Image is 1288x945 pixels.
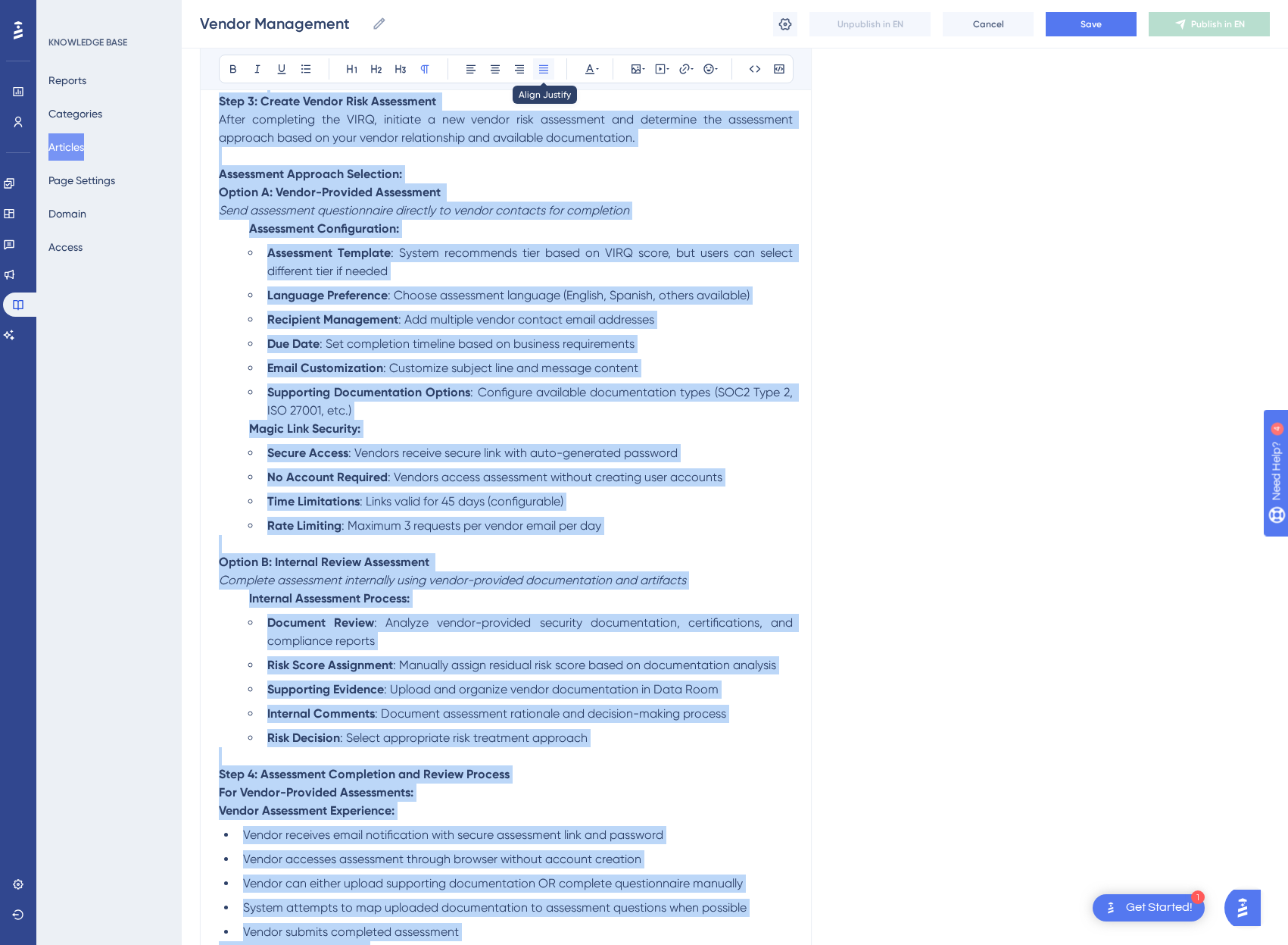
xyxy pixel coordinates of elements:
span: : Maximum 3 requests per vendor email per day [341,518,601,533]
strong: Assessment Template [267,246,391,260]
img: launcher-image-alternative-text [1102,899,1120,917]
strong: For Vendor-Provided Assessments: [219,785,413,799]
span: : Configure available documentation types (SOC2 Type 2, ISO 27001, etc.) [267,385,796,418]
span: : System recommends tier based on VIRQ score, but users can select different tier if needed [267,246,796,278]
span: : Add multiple vendor contact email addresses [398,312,654,327]
iframe: UserGuiding AI Assistant Launcher [1224,885,1270,931]
span: : Choose assessment language (English, Spanish, others available) [388,288,750,302]
button: Domain [48,200,86,227]
span: Vendor receives email notification with secure assessment link and password [243,828,663,842]
span: : Analyze vendor-provided security documentation, certifications, and compliance reports [267,615,796,648]
button: Access [48,233,83,261]
button: Unpublish in EN [809,12,931,36]
span: Cancel [973,18,1004,30]
em: Complete assessment internally using vendor-provided documentation and artifacts [219,573,686,587]
span: Vendor accesses assessment through browser without account creation [243,852,641,866]
div: 4 [105,8,110,20]
strong: Assessment Configuration: [249,221,399,236]
button: Categories [48,100,102,127]
span: Publish in EN [1191,18,1245,30]
span: Unpublish in EN [837,18,903,30]
button: Publish in EN [1149,12,1270,36]
strong: Risk Score Assignment [267,658,393,672]
strong: Option A: Vendor-Provided Assessment [219,185,441,199]
span: : Document assessment rationale and decision-making process [375,706,726,721]
span: Need Help? [36,4,95,22]
em: Send assessment questionnaire directly to vendor contacts for completion [219,203,629,217]
strong: Recipient Management [267,312,398,327]
strong: Language Preference [267,288,388,302]
strong: Rate Limiting [267,518,341,533]
button: Cancel [943,12,1034,36]
span: : Customize subject line and message content [383,361,638,375]
button: Page Settings [48,167,115,194]
span: : Set completion timeline based on business requirements [320,336,635,351]
strong: Internal Comments [267,706,375,721]
strong: Secure Access [267,446,348,460]
strong: No Account Required [267,470,388,484]
strong: Assessment Approach Selection: [219,167,402,181]
strong: Due Date [267,336,320,351]
strong: Supporting Documentation Options [267,385,470,399]
span: After completing the VIRQ, initiate a new vendor risk assessment and determine the assessment app... [219,112,796,145]
button: Save [1046,12,1137,36]
strong: Time Limitations [267,494,360,508]
span: Save [1081,18,1102,30]
div: Open Get Started! checklist, remaining modules: 1 [1093,894,1205,922]
strong: Email Customization [267,361,383,375]
span: : Manually assign residual risk score based on documentation analysis [393,658,776,672]
input: Article Name [200,13,366,34]
strong: Step 3: Create Vendor Risk Assessment [219,94,436,108]
strong: Supporting Evidence [267,682,384,696]
span: : Select appropriate risk treatment approach [340,731,588,745]
strong: Risk Decision [267,731,340,745]
span: : Upload and organize vendor documentation in Data Room [384,682,719,696]
strong: Option B: Internal Review Assessment [219,555,429,569]
button: Articles [48,133,84,161]
strong: Vendor Assessment Experience: [219,803,395,818]
strong: Magic Link Security: [249,421,360,436]
div: KNOWLEDGE BASE [48,36,127,49]
span: : Vendors access assessment without creating user accounts [388,470,722,484]
strong: Internal Assessment Process: [249,591,410,605]
span: : Links valid for 45 days (configurable) [360,494,563,508]
span: : Vendors receive secure link with auto-generated password [348,446,678,460]
div: 1 [1191,890,1205,904]
div: Get Started! [1126,900,1193,916]
strong: Document Review [267,615,374,630]
strong: Step 4: Assessment Completion and Review Process [219,767,510,781]
button: Reports [48,67,86,94]
span: Vendor can either upload supporting documentation OR complete questionnaire manually [243,876,743,890]
span: System attempts to map uploaded documentation to assessment questions when possible [243,900,747,915]
span: Vendor submits completed assessment [243,925,459,939]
